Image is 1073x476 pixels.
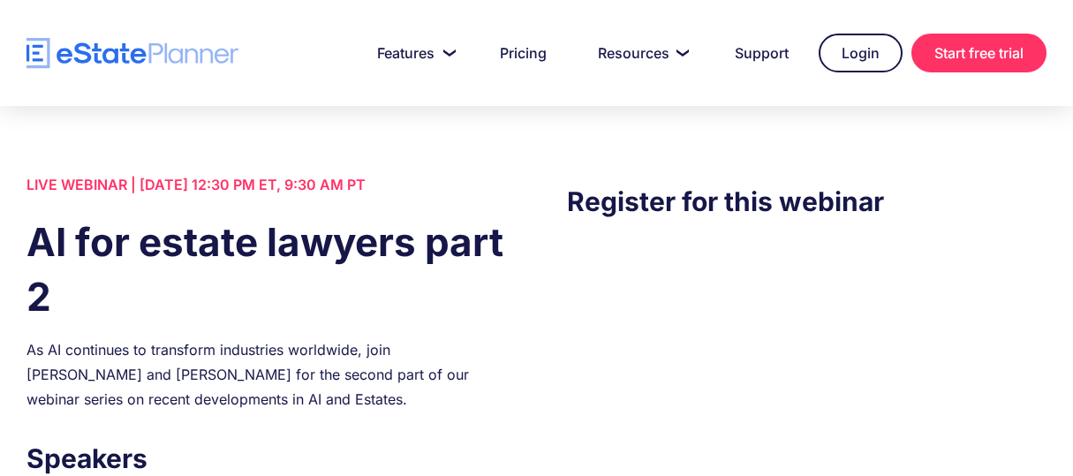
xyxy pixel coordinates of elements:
a: Resources [577,35,705,71]
a: Features [356,35,470,71]
div: As AI continues to transform industries worldwide, join [PERSON_NAME] and [PERSON_NAME] for the s... [26,337,506,412]
a: Login [819,34,903,72]
a: Pricing [479,35,568,71]
a: Start free trial [911,34,1047,72]
a: home [26,38,238,69]
iframe: Form 0 [567,257,1047,389]
a: Support [714,35,810,71]
div: LIVE WEBINAR | [DATE] 12:30 PM ET, 9:30 AM PT [26,172,506,197]
h1: AI for estate lawyers part 2 [26,215,506,324]
h3: Register for this webinar [567,181,1047,222]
